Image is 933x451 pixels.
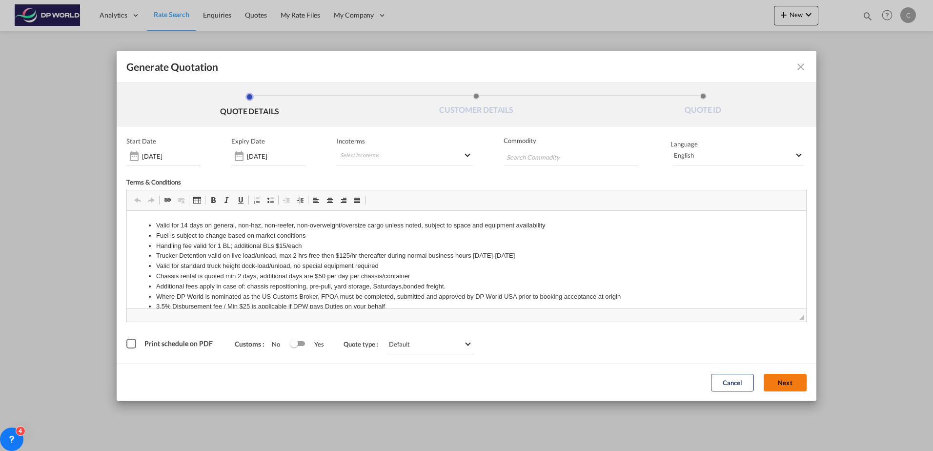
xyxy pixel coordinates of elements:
[507,149,599,165] input: Search Commodity
[323,194,337,206] a: Center
[126,178,466,190] div: Terms & Conditions
[674,151,694,159] div: English
[272,340,290,348] span: No
[126,339,215,349] md-checkbox: Print schedule on PDF
[799,315,804,320] span: Resize
[234,194,247,206] a: Underline (Ctrl+U)
[235,340,272,348] span: Customs :
[337,194,350,206] a: Align Right
[144,194,158,206] a: Redo (Ctrl+Y)
[29,10,650,20] li: Valid for 14 days on general, non-haz, non-reefer, non-overweight/oversize cargo unless noted, su...
[174,194,188,206] a: Unlink
[29,91,650,101] li: 3.5% Disbursement fee / Min $25 is applicable if DPW pays Duties on your behalf
[290,337,304,351] md-switch: Switch 1
[206,194,220,206] a: Bold (Ctrl+B)
[350,194,364,206] a: Justify
[344,340,385,348] span: Quote type :
[795,61,807,73] md-icon: icon-close fg-AAA8AD cursor m-0
[29,20,650,30] li: Fuel is subject to change based on market conditions
[250,194,264,206] a: Insert/Remove Numbered List
[337,148,473,165] md-select: Select Incoterms
[29,81,650,91] li: Where DP World is nominated as the US Customs Broker, FPOA must be completed, submitted and appro...
[29,50,650,61] li: Valid for standard truck height dock-load/unload, no special equipment required
[504,137,640,144] span: Commodity
[589,93,816,119] li: QUOTE ID
[126,137,156,145] p: Start Date
[389,340,410,348] div: Default
[337,137,473,145] span: Incoterms
[29,71,650,81] li: Additional fees apply in case of: chassis repositioning, pre-pull, yard storage, Saturdays,bonded...
[309,194,323,206] a: Align Left
[127,211,806,308] iframe: Editor, editor2
[142,152,201,160] input: Start date
[293,194,307,206] a: Increase Indent
[220,194,234,206] a: Italic (Ctrl+I)
[247,152,305,160] input: Expiry date
[144,339,213,348] span: Print schedule on PDF
[161,194,174,206] a: Link (Ctrl+K)
[505,148,639,165] md-chips-wrap: Chips container with autocompletion. Enter the text area, type text to search, and then use the u...
[304,340,324,348] span: Yes
[363,93,590,119] li: CUSTOMER DETAILS
[29,40,650,50] li: Trucker Detention valid on live load/unload, max 2 hrs free then $125/hr thereafter during normal...
[190,194,204,206] a: Table
[126,61,218,73] span: Generate Quotation
[131,194,144,206] a: Undo (Ctrl+Z)
[711,374,754,391] button: Cancel
[764,374,807,391] button: Next
[280,194,293,206] a: Decrease Indent
[231,137,265,145] p: Expiry Date
[136,93,363,119] li: QUOTE DETAILS
[29,30,650,41] li: Handling fee valid for 1 BL; additional BLs $15/each
[117,51,816,401] md-dialog: Generate QuotationQUOTE ...
[264,194,277,206] a: Insert/Remove Bulleted List
[29,61,650,71] li: Chassis rental is quoted min 2 days, additional days are $50 per day per chassis/container
[670,140,698,148] span: Language
[10,10,669,179] body: Editor, editor2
